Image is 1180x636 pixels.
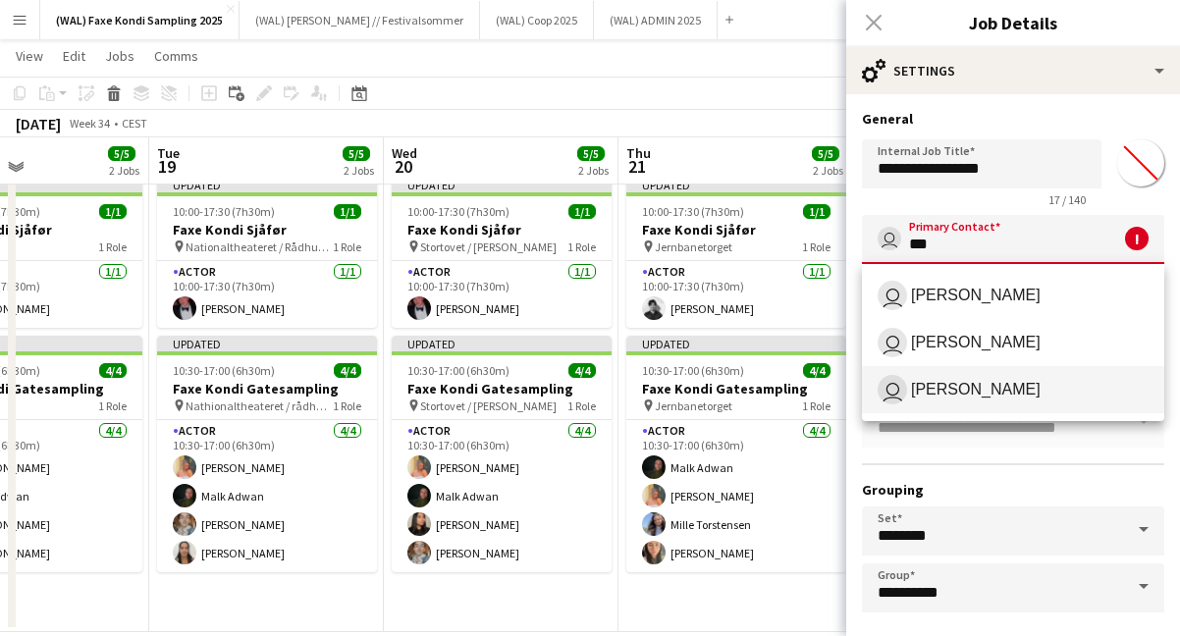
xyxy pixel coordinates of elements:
[186,239,333,254] span: Nationaltheateret / Rådhusplassen
[16,114,61,133] div: [DATE]
[407,363,510,378] span: 10:30-17:00 (6h30m)
[846,47,1180,94] div: Settings
[803,363,831,378] span: 4/4
[594,1,718,39] button: (WAL) ADMIN 2025
[240,1,480,39] button: (WAL) [PERSON_NAME] // Festivalsommer
[154,47,198,65] span: Comms
[334,363,361,378] span: 4/4
[626,380,846,397] h3: Faxe Kondi Gatesampling
[392,336,612,572] app-job-card: Updated10:30-17:00 (6h30m)4/4Faxe Kondi Gatesampling Stortovet / [PERSON_NAME]1 RoleActor4/410:30...
[98,398,127,413] span: 1 Role
[186,398,333,413] span: Nathionaltheateret / rådhusplassen
[333,398,361,413] span: 1 Role
[568,204,596,219] span: 1/1
[578,163,609,178] div: 2 Jobs
[577,146,605,161] span: 5/5
[105,47,134,65] span: Jobs
[157,380,377,397] h3: Faxe Kondi Gatesampling
[344,163,374,178] div: 2 Jobs
[911,286,1041,304] span: [PERSON_NAME]
[109,163,139,178] div: 2 Jobs
[392,221,612,238] h3: Faxe Kondi Sjåfør
[65,116,114,131] span: Week 34
[146,43,206,69] a: Comms
[420,239,557,254] span: Stortovet / [PERSON_NAME]
[157,420,377,572] app-card-role: Actor4/410:30-17:00 (6h30m)[PERSON_NAME]Malk Adwan[PERSON_NAME][PERSON_NAME]
[40,1,240,39] button: (WAL) Faxe Kondi Sampling 2025
[392,177,612,192] div: Updated
[911,380,1041,398] span: [PERSON_NAME]
[154,155,180,178] span: 19
[392,177,612,328] app-job-card: Updated10:00-17:30 (7h30m)1/1Faxe Kondi Sjåfør Stortovet / [PERSON_NAME]1 RoleActor1/110:00-17:30...
[846,10,1180,35] h3: Job Details
[63,47,85,65] span: Edit
[1033,192,1101,207] span: 17 / 140
[392,144,417,162] span: Wed
[911,333,1041,351] span: [PERSON_NAME]
[97,43,142,69] a: Jobs
[626,221,846,238] h3: Faxe Kondi Sjåfør
[655,398,732,413] span: Jernbanetorget
[99,363,127,378] span: 4/4
[392,380,612,397] h3: Faxe Kondi Gatesampling
[626,144,651,162] span: Thu
[98,239,127,254] span: 1 Role
[157,261,377,328] app-card-role: Actor1/110:00-17:30 (7h30m)[PERSON_NAME]
[108,146,135,161] span: 5/5
[626,177,846,192] div: Updated
[626,177,846,328] app-job-card: Updated10:00-17:30 (7h30m)1/1Faxe Kondi Sjåfør Jernbanetorget1 RoleActor1/110:00-17:30 (7h30m)[PE...
[862,110,1164,128] h3: General
[157,144,180,162] span: Tue
[420,398,557,413] span: Stortovet / [PERSON_NAME]
[334,204,361,219] span: 1/1
[802,398,831,413] span: 1 Role
[122,116,147,131] div: CEST
[173,363,275,378] span: 10:30-17:00 (6h30m)
[389,155,417,178] span: 20
[157,336,377,351] div: Updated
[407,204,510,219] span: 10:00-17:30 (7h30m)
[480,1,594,39] button: (WAL) Coop 2025
[812,146,839,161] span: 5/5
[802,239,831,254] span: 1 Role
[16,47,43,65] span: View
[343,146,370,161] span: 5/5
[157,221,377,238] h3: Faxe Kondi Sjåfør
[862,481,1164,499] h3: Grouping
[567,239,596,254] span: 1 Role
[642,204,744,219] span: 10:00-17:30 (7h30m)
[813,163,843,178] div: 2 Jobs
[157,177,377,192] div: Updated
[173,204,275,219] span: 10:00-17:30 (7h30m)
[642,363,744,378] span: 10:30-17:00 (6h30m)
[157,177,377,328] app-job-card: Updated10:00-17:30 (7h30m)1/1Faxe Kondi Sjåfør Nationaltheateret / Rådhusplassen1 RoleActor1/110:...
[392,261,612,328] app-card-role: Actor1/110:00-17:30 (7h30m)[PERSON_NAME]
[99,204,127,219] span: 1/1
[623,155,651,178] span: 21
[626,336,846,351] div: Updated
[568,363,596,378] span: 4/4
[157,336,377,572] app-job-card: Updated10:30-17:00 (6h30m)4/4Faxe Kondi Gatesampling Nathionaltheateret / rådhusplassen1 RoleActo...
[655,239,732,254] span: Jernbanetorget
[8,43,51,69] a: View
[333,239,361,254] span: 1 Role
[392,336,612,351] div: Updated
[626,336,846,572] app-job-card: Updated10:30-17:00 (6h30m)4/4Faxe Kondi Gatesampling Jernbanetorget1 RoleActor4/410:30-17:00 (6h3...
[55,43,93,69] a: Edit
[803,204,831,219] span: 1/1
[626,420,846,572] app-card-role: Actor4/410:30-17:00 (6h30m)Malk Adwan[PERSON_NAME]Mille Torstensen[PERSON_NAME]
[392,420,612,572] app-card-role: Actor4/410:30-17:00 (6h30m)[PERSON_NAME]Malk Adwan[PERSON_NAME][PERSON_NAME]
[567,398,596,413] span: 1 Role
[626,261,846,328] app-card-role: Actor1/110:00-17:30 (7h30m)[PERSON_NAME]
